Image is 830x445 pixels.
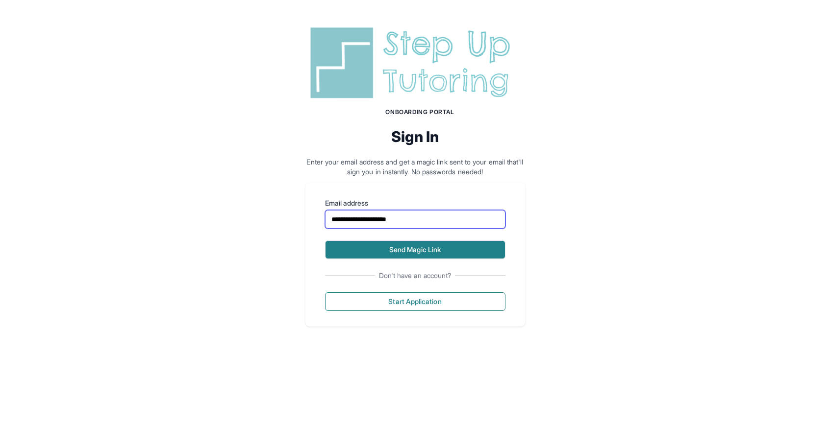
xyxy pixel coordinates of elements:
img: Step Up Tutoring horizontal logo [305,23,525,102]
h1: Onboarding Portal [315,108,525,116]
p: Enter your email address and get a magic link sent to your email that'll sign you in instantly. N... [305,157,525,177]
button: Start Application [325,292,505,311]
h2: Sign In [305,128,525,145]
label: Email address [325,198,505,208]
button: Send Magic Link [325,240,505,259]
span: Don't have an account? [375,271,455,281]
